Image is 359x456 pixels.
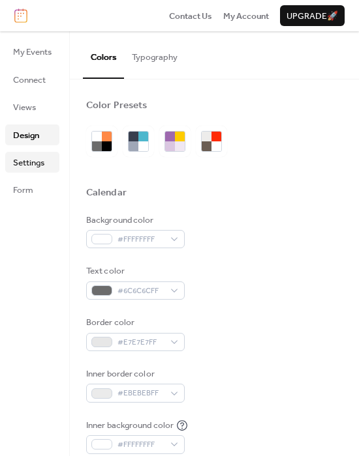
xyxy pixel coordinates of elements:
[13,74,46,87] span: Connect
[5,179,59,200] a: Form
[13,129,39,142] span: Design
[86,419,174,432] div: Inner background color
[5,96,59,117] a: Views
[86,316,182,329] div: Border color
[13,184,33,197] span: Form
[86,186,127,199] div: Calendar
[86,264,182,278] div: Text color
[117,233,164,246] span: #FFFFFFFF
[223,9,269,22] a: My Account
[280,5,345,26] button: Upgrade🚀
[86,367,182,380] div: Inner border color
[5,152,59,173] a: Settings
[86,99,147,112] div: Color Presets
[83,31,124,78] button: Colors
[13,156,44,169] span: Settings
[223,10,269,23] span: My Account
[117,336,164,349] span: #E7E7E7FF
[169,10,212,23] span: Contact Us
[117,285,164,298] span: #6C6C6CFF
[5,41,59,62] a: My Events
[14,8,27,23] img: logo
[117,387,164,400] span: #EBEBEBFF
[86,214,182,227] div: Background color
[5,69,59,90] a: Connect
[13,46,52,59] span: My Events
[287,10,338,23] span: Upgrade 🚀
[13,101,36,114] span: Views
[124,31,185,77] button: Typography
[117,438,164,451] span: #FFFFFFFF
[5,124,59,145] a: Design
[169,9,212,22] a: Contact Us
